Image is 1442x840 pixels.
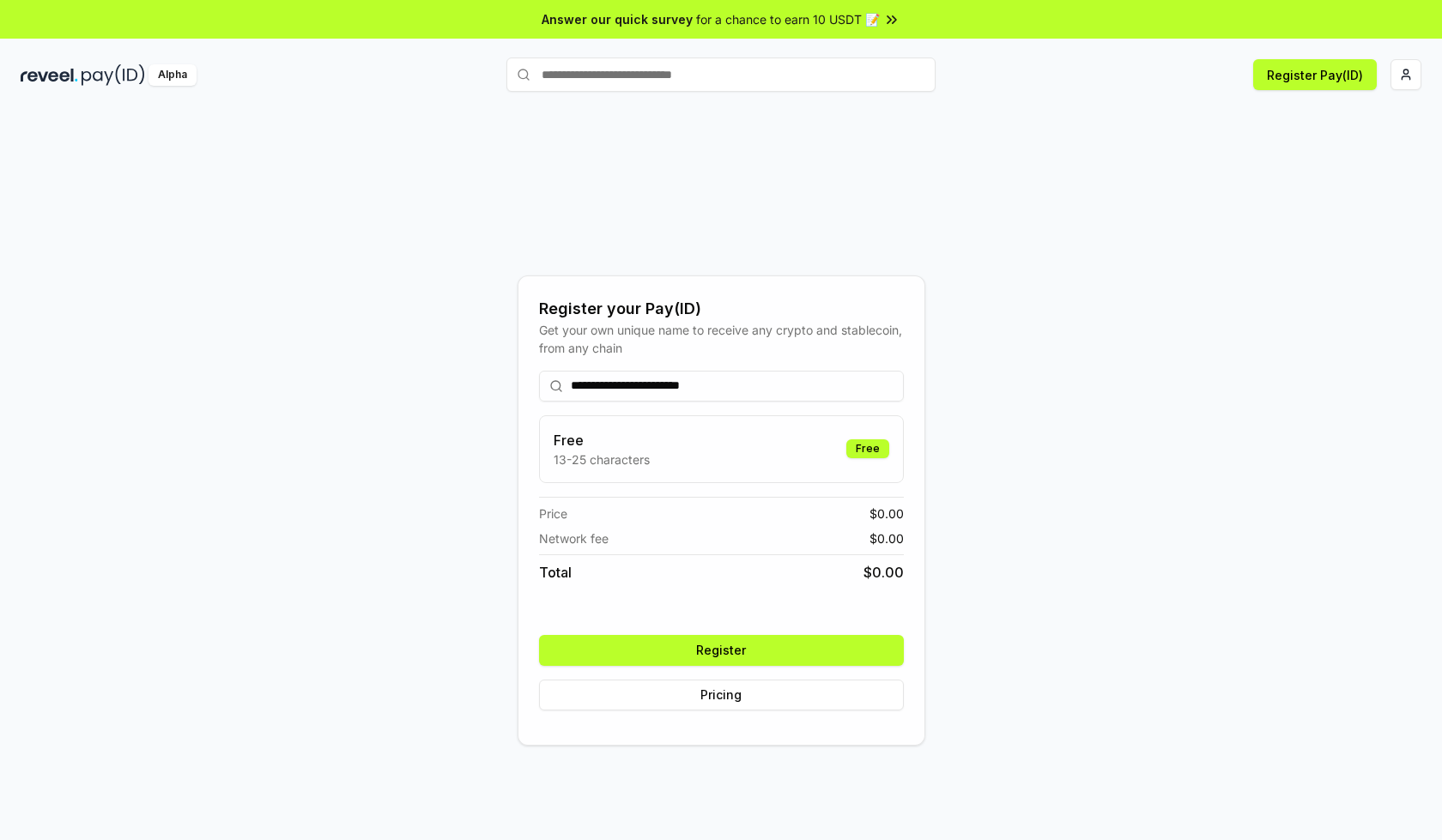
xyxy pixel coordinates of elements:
img: reveel_dark [21,64,78,86]
span: Network fee [539,529,609,547]
button: Register [539,635,904,666]
div: Get your own unique name to receive any crypto and stablecoin, from any chain [539,321,904,357]
span: Answer our quick survey [542,10,693,28]
img: pay_id [82,64,145,86]
span: Total [539,562,572,583]
div: Alpha [148,64,197,86]
span: $ 0.00 [863,562,904,583]
div: Free [846,439,889,458]
button: Register Pay(ID) [1253,59,1377,90]
button: Pricing [539,680,904,710]
span: for a chance to earn 10 USDT 📝 [696,10,880,28]
span: $ 0.00 [869,505,904,523]
div: Register your Pay(ID) [539,297,904,321]
h3: Free [554,430,650,450]
p: 13-25 characters [554,450,650,468]
span: Price [539,505,567,523]
span: $ 0.00 [869,529,904,547]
